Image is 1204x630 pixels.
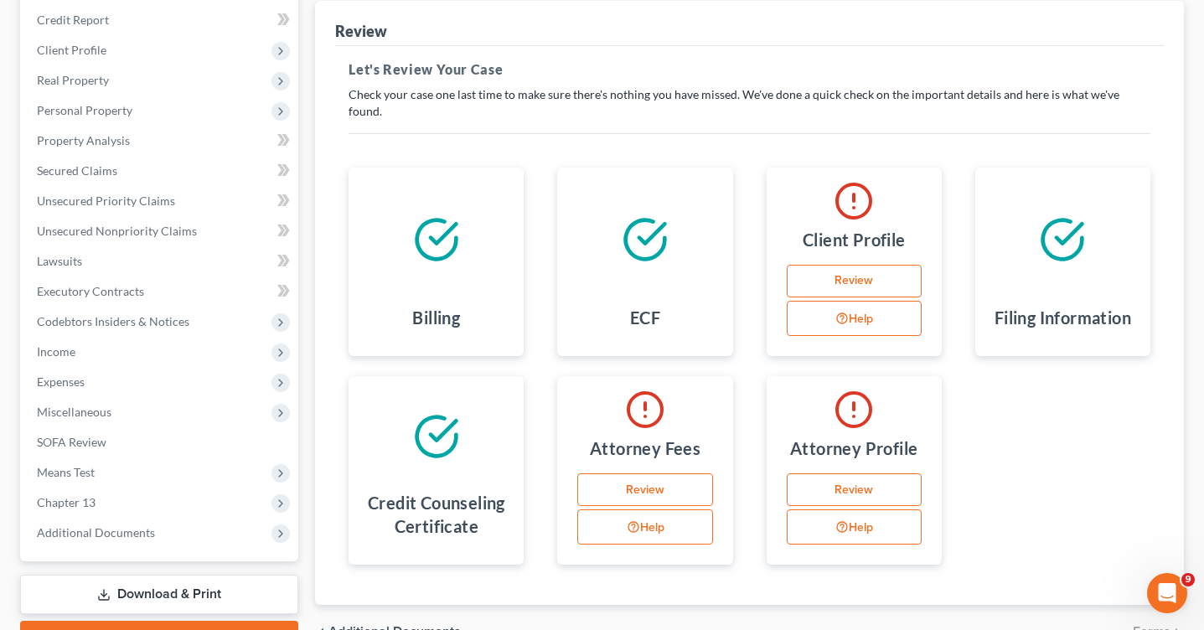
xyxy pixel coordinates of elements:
span: Credit Report [37,13,109,27]
span: Client Profile [37,43,106,57]
span: Property Analysis [37,133,130,147]
a: Review [787,473,922,507]
a: Review [787,265,922,298]
a: Executory Contracts [23,276,298,307]
a: Unsecured Priority Claims [23,186,298,216]
span: Additional Documents [37,525,155,540]
span: SOFA Review [37,435,106,449]
button: Help [787,301,922,336]
span: Income [37,344,75,359]
h4: Attorney Profile [790,436,917,460]
div: Help [577,509,719,548]
span: Executory Contracts [37,284,144,298]
span: Codebtors Insiders & Notices [37,314,189,328]
div: Help [787,301,928,339]
div: Help [787,509,928,548]
p: Check your case one last time to make sure there's nothing you have missed. We've done a quick ch... [349,86,1150,120]
iframe: Intercom live chat [1147,573,1187,613]
span: Chapter 13 [37,495,96,509]
span: 9 [1181,573,1195,586]
h4: ECF [630,306,660,329]
span: Miscellaneous [37,405,111,419]
span: Unsecured Nonpriority Claims [37,224,197,238]
h4: Billing [412,306,460,329]
a: SOFA Review [23,427,298,457]
h5: Let's Review Your Case [349,59,1150,80]
a: Credit Report [23,5,298,35]
a: Download & Print [20,575,298,614]
a: Review [577,473,712,507]
span: Lawsuits [37,254,82,268]
a: Unsecured Nonpriority Claims [23,216,298,246]
button: Help [577,509,712,545]
span: Means Test [37,465,95,479]
h4: Filing Information [995,306,1131,329]
button: Help [787,509,922,545]
h4: Client Profile [803,228,906,251]
span: Unsecured Priority Claims [37,194,175,208]
a: Property Analysis [23,126,298,156]
span: Personal Property [37,103,132,117]
h4: Credit Counseling Certificate [362,491,510,538]
div: Review [335,21,387,41]
a: Lawsuits [23,246,298,276]
span: Real Property [37,73,109,87]
h4: Attorney Fees [590,436,700,460]
span: Secured Claims [37,163,117,178]
a: Secured Claims [23,156,298,186]
span: Expenses [37,374,85,389]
